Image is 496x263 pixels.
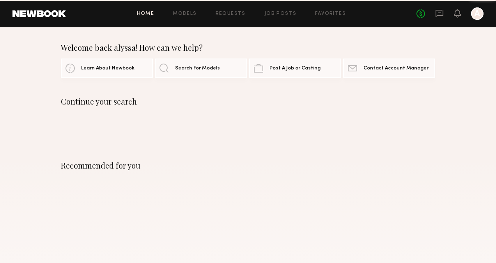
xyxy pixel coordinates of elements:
[315,11,346,16] a: Favorites
[471,7,484,20] a: A
[155,59,247,78] a: Search For Models
[363,66,429,71] span: Contact Account Manager
[249,59,341,78] a: Post A Job or Casting
[137,11,154,16] a: Home
[61,43,435,52] div: Welcome back alyssa! How can we help?
[269,66,321,71] span: Post A Job or Casting
[343,59,435,78] a: Contact Account Manager
[175,66,220,71] span: Search For Models
[61,97,435,106] div: Continue your search
[264,11,297,16] a: Job Posts
[61,161,435,170] div: Recommended for you
[173,11,197,16] a: Models
[216,11,246,16] a: Requests
[81,66,135,71] span: Learn About Newbook
[61,59,153,78] a: Learn About Newbook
